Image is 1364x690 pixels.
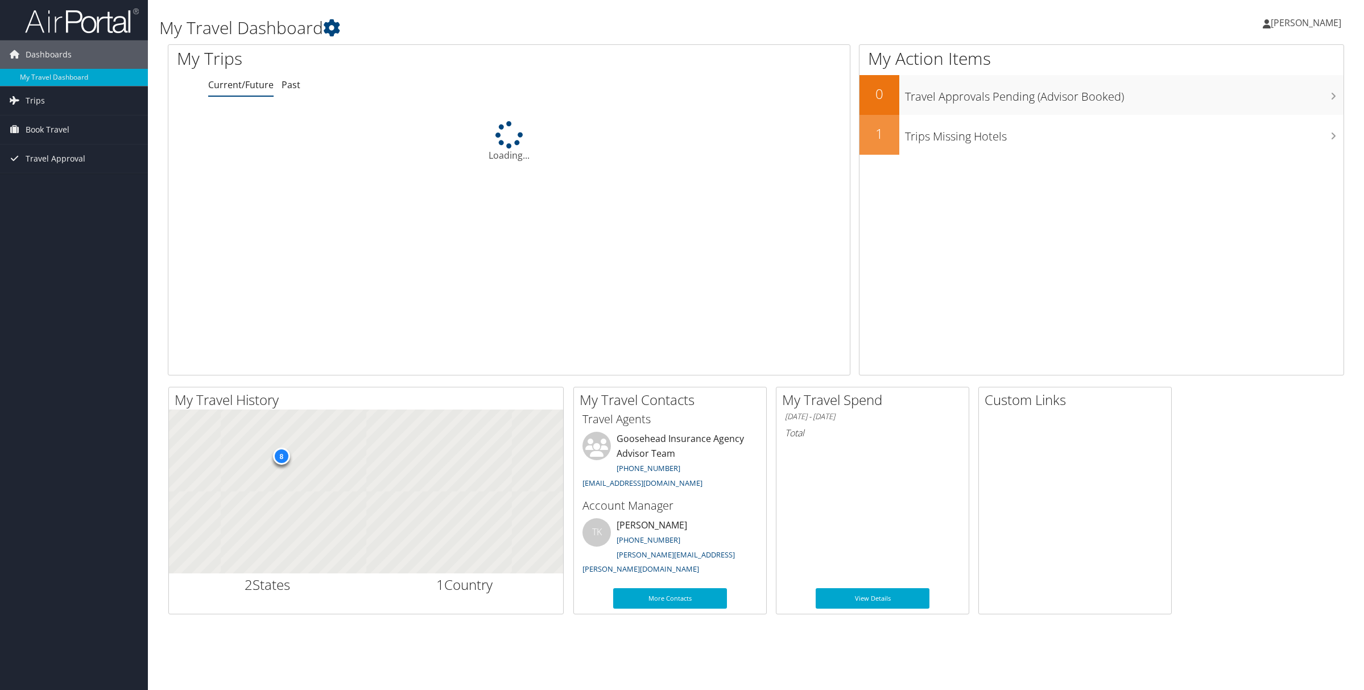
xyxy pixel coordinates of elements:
h6: Total [785,427,960,439]
a: 1Trips Missing Hotels [859,115,1344,155]
h1: My Travel Dashboard [159,16,955,40]
span: [PERSON_NAME] [1271,16,1341,29]
div: 8 [272,448,290,465]
h2: My Travel Contacts [580,390,766,410]
div: Loading... [168,121,850,162]
a: [PERSON_NAME] [1263,6,1353,40]
a: [PHONE_NUMBER] [617,535,680,545]
a: [PERSON_NAME][EMAIL_ADDRESS][PERSON_NAME][DOMAIN_NAME] [582,549,735,575]
h1: My Action Items [859,47,1344,71]
span: Travel Approval [26,144,85,173]
h2: 1 [859,124,899,143]
span: Book Travel [26,115,69,144]
h3: Travel Agents [582,411,758,427]
span: 2 [245,575,253,594]
a: More Contacts [613,588,727,609]
a: [PHONE_NUMBER] [617,463,680,473]
h3: Travel Approvals Pending (Advisor Booked) [905,83,1344,105]
a: Past [282,78,300,91]
h2: 0 [859,84,899,104]
h2: My Travel History [175,390,563,410]
h1: My Trips [177,47,557,71]
div: TK [582,518,611,547]
li: Goosehead Insurance Agency Advisor Team [577,432,763,493]
h3: Account Manager [582,498,758,514]
img: airportal-logo.png [25,7,139,34]
span: Dashboards [26,40,72,69]
li: [PERSON_NAME] [577,518,763,579]
a: Current/Future [208,78,274,91]
h2: Custom Links [985,390,1171,410]
a: 0Travel Approvals Pending (Advisor Booked) [859,75,1344,115]
h2: My Travel Spend [782,390,969,410]
h2: Country [375,575,555,594]
h2: States [177,575,358,594]
span: 1 [436,575,444,594]
a: [EMAIL_ADDRESS][DOMAIN_NAME] [582,478,702,488]
span: Trips [26,86,45,115]
h6: [DATE] - [DATE] [785,411,960,422]
a: View Details [816,588,929,609]
h3: Trips Missing Hotels [905,123,1344,144]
